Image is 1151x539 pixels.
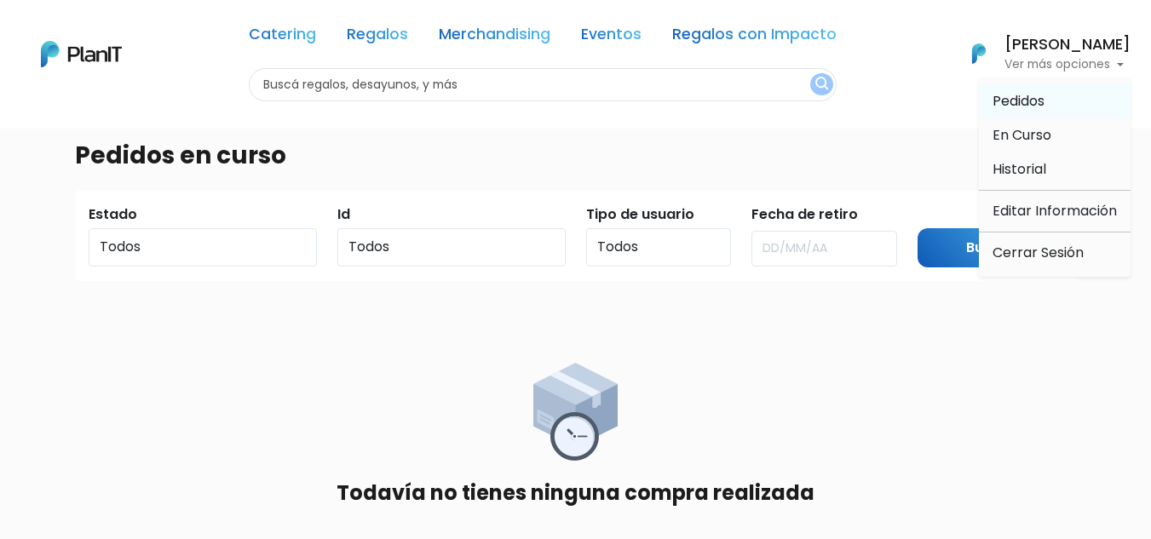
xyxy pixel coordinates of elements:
[918,228,1063,268] input: Buscar
[249,68,837,101] input: Buscá regalos, desayunos, y más
[751,231,897,267] input: DD/MM/AA
[672,27,837,48] a: Regalos con Impacto
[337,481,814,506] h4: Todavía no tienes ninguna compra realizada
[918,204,967,225] label: Submit
[815,77,828,93] img: search_button-432b6d5273f82d61273b3651a40e1bd1b912527efae98b1b7a1b2c0702e16a8d.svg
[979,118,1131,152] a: En Curso
[75,141,286,170] h3: Pedidos en curso
[439,27,550,48] a: Merchandising
[89,204,137,225] label: Estado
[960,35,998,72] img: PlanIt Logo
[979,236,1131,270] a: Cerrar Sesión
[347,27,408,48] a: Regalos
[993,125,1051,145] span: En Curso
[751,204,858,225] label: Fecha de retiro
[88,16,245,49] div: ¿Necesitás ayuda?
[1004,59,1131,71] p: Ver más opciones
[993,159,1046,179] span: Historial
[249,27,316,48] a: Catering
[337,204,350,225] label: Id
[533,363,618,461] img: order_placed-5f5e6e39e5ae547ca3eba8c261e01d413ae1761c3de95d077eb410d5aebd280f.png
[993,91,1045,111] span: Pedidos
[1004,37,1131,53] h6: [PERSON_NAME]
[979,152,1131,186] a: Historial
[41,41,122,67] img: PlanIt Logo
[581,27,642,48] a: Eventos
[979,194,1131,228] a: Editar Información
[950,32,1131,76] button: PlanIt Logo [PERSON_NAME] Ver más opciones
[586,204,694,225] label: Tipo de usuario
